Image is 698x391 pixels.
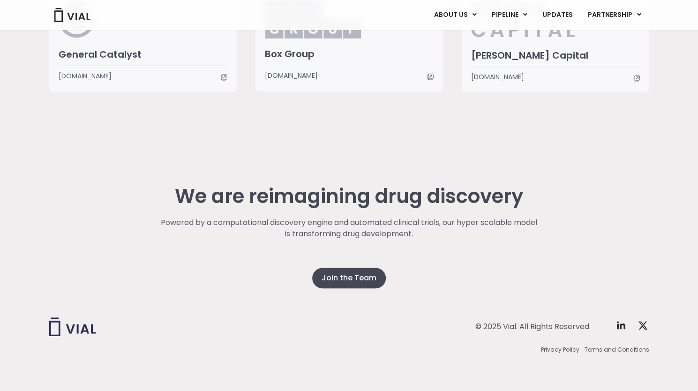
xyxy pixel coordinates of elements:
[59,48,227,60] h3: General Catalyst
[159,217,539,240] p: Powered by a computational discovery engine and automated clinical trials, our hyper scalable mod...
[265,70,434,81] a: [DOMAIN_NAME]
[475,322,589,332] div: © 2025 Vial. All Rights Reserved
[49,317,96,336] img: Vial logo wih "Vial" spelled out
[484,7,534,23] a: PIPELINEMenu Toggle
[59,71,227,81] a: [DOMAIN_NAME]
[580,7,648,23] a: PARTNERSHIPMenu Toggle
[53,8,91,22] img: Vial Logo
[159,185,539,208] h2: We are reimagining drug discovery
[312,268,386,288] a: Join the Team
[59,71,112,81] span: [DOMAIN_NAME]
[471,49,640,61] h3: [PERSON_NAME] Capital
[265,70,318,81] span: [DOMAIN_NAME]
[471,72,524,82] span: [DOMAIN_NAME]
[541,346,579,354] a: Privacy Policy
[426,7,483,23] a: ABOUT USMenu Toggle
[534,7,579,23] a: UPDATES
[265,48,434,60] h3: Box Group
[322,272,376,284] span: Join the Team
[471,72,640,82] a: [DOMAIN_NAME]
[585,346,649,354] a: Terms and Conditions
